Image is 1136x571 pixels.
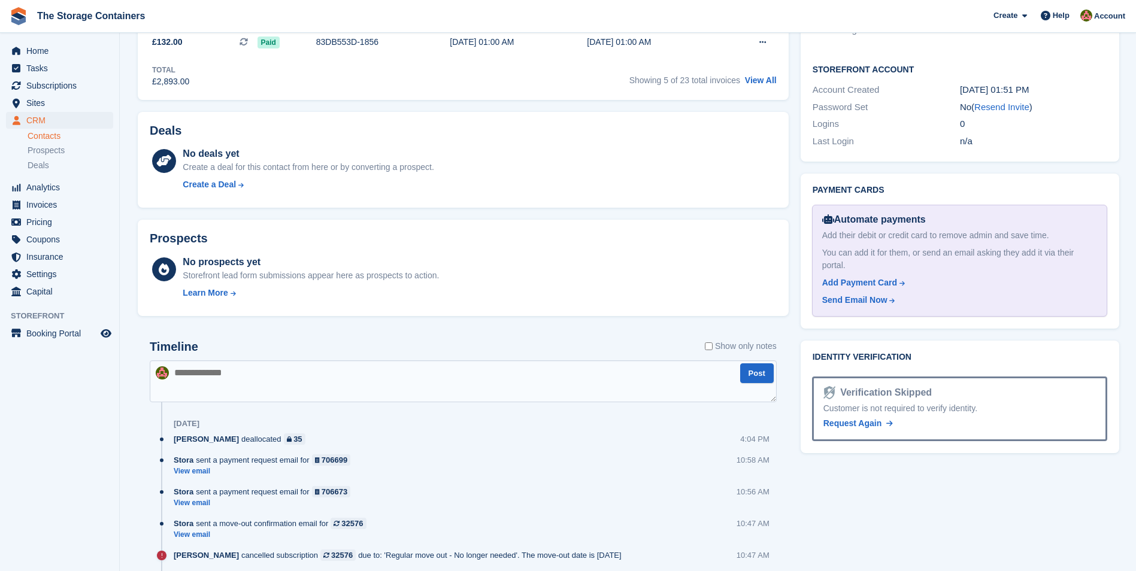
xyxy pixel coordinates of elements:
[6,60,113,77] a: menu
[312,454,351,466] a: 706699
[99,326,113,341] a: Preview store
[28,159,113,172] a: Deals
[26,42,98,59] span: Home
[813,186,1107,195] h2: Payment cards
[152,75,189,88] div: £2,893.00
[813,117,960,131] div: Logins
[26,214,98,230] span: Pricing
[183,287,228,299] div: Learn More
[960,117,1107,131] div: 0
[705,340,713,353] input: Show only notes
[6,42,113,59] a: menu
[822,277,897,289] div: Add Payment Card
[26,60,98,77] span: Tasks
[284,433,305,445] a: 35
[745,75,777,85] a: View All
[993,10,1017,22] span: Create
[331,518,366,529] a: 32576
[174,486,356,497] div: sent a payment request email for
[822,229,1097,242] div: Add their debit or credit card to remove admin and save time.
[6,77,113,94] a: menu
[28,160,49,171] span: Deals
[822,247,1097,272] div: You can add it for them, or send an email asking they add it via their portal.
[822,294,887,306] div: Send Email Now
[174,466,356,476] a: View email
[835,385,932,400] div: Verification Skipped
[629,75,740,85] span: Showing 5 of 23 total invoices
[28,145,65,156] span: Prospects
[823,402,1096,415] div: Customer is not required to verify identity.
[813,63,1107,75] h2: Storefront Account
[960,83,1107,97] div: [DATE] 01:51 PM
[26,231,98,248] span: Coupons
[26,179,98,196] span: Analytics
[322,486,347,497] div: 706673
[823,386,835,399] img: Identity Verification Ready
[6,231,113,248] a: menu
[6,266,113,283] a: menu
[28,130,113,142] a: Contacts
[341,518,363,529] div: 32576
[587,36,723,48] div: [DATE] 01:00 AM
[740,433,769,445] div: 4:04 PM
[320,549,356,561] a: 32576
[737,549,770,561] div: 10:47 AM
[174,486,193,497] span: Stora
[312,486,351,497] a: 706673
[152,65,189,75] div: Total
[6,214,113,230] a: menu
[26,325,98,342] span: Booking Portal
[174,454,193,466] span: Stora
[6,283,113,300] a: menu
[11,310,119,322] span: Storefront
[26,196,98,213] span: Invoices
[174,433,311,445] div: deallocated
[6,112,113,129] a: menu
[1080,10,1092,22] img: Kirsty Simpson
[152,36,183,48] span: £132.00
[740,363,774,383] button: Post
[6,95,113,111] a: menu
[183,147,434,161] div: No deals yet
[813,135,960,148] div: Last Login
[174,518,193,529] span: Stora
[183,269,439,282] div: Storefront lead form submissions appear here as prospects to action.
[823,418,882,428] span: Request Again
[316,36,450,48] div: 83DB553D-1856
[737,486,770,497] div: 10:56 AM
[26,248,98,265] span: Insurance
[174,433,239,445] span: [PERSON_NAME]
[174,518,372,529] div: sent a move-out confirmation email for
[6,196,113,213] a: menu
[293,433,302,445] div: 35
[174,498,356,508] a: View email
[174,530,372,540] a: View email
[174,549,628,561] div: cancelled subscription due to: 'Regular move out - No longer needed'. The move-out date is [DATE]
[150,124,181,138] h2: Deals
[156,366,169,379] img: Kirsty Simpson
[174,454,356,466] div: sent a payment request email for
[813,101,960,114] div: Password Set
[6,179,113,196] a: menu
[737,518,770,529] div: 10:47 AM
[183,255,439,269] div: No prospects yet
[6,325,113,342] a: menu
[183,161,434,174] div: Create a deal for this contact from here or by converting a prospect.
[813,83,960,97] div: Account Created
[737,454,770,466] div: 10:58 AM
[183,178,236,191] div: Create a Deal
[822,277,1092,289] a: Add Payment Card
[971,102,1032,112] span: ( )
[1094,10,1125,22] span: Account
[150,340,198,354] h2: Timeline
[26,77,98,94] span: Subscriptions
[26,283,98,300] span: Capital
[183,287,439,299] a: Learn More
[26,95,98,111] span: Sites
[174,419,199,429] div: [DATE]
[960,101,1107,114] div: No
[10,7,28,25] img: stora-icon-8386f47178a22dfd0bd8f6a31ec36ba5ce8667c1dd55bd0f319d3a0aa187defe.svg
[331,549,353,561] div: 32576
[32,6,150,26] a: The Storage Containers
[1053,10,1070,22] span: Help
